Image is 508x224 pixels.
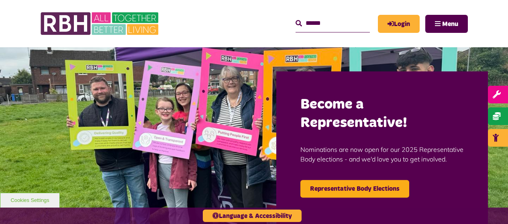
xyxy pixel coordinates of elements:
[425,15,468,33] button: Navigation
[300,133,464,176] p: Nominations are now open for our 2025 Representative Body elections - and we'd love you to get in...
[378,15,420,33] a: MyRBH
[203,210,302,222] button: Language & Accessibility
[300,180,409,198] a: Representative Body Elections
[40,8,161,39] img: RBH
[442,21,458,27] span: Menu
[300,95,464,133] h2: Become a Representative!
